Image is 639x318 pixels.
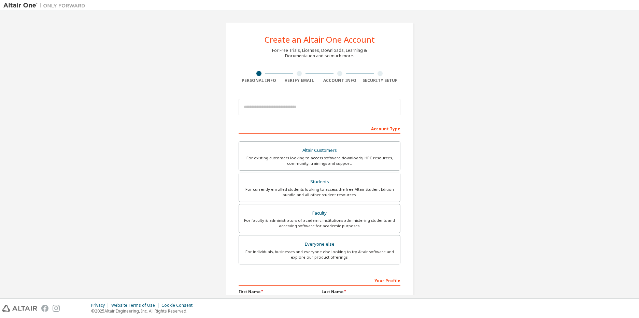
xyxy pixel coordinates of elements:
div: Personal Info [239,78,279,83]
div: Website Terms of Use [111,303,161,308]
label: First Name [239,289,317,294]
div: For currently enrolled students looking to access the free Altair Student Edition bundle and all ... [243,187,396,198]
img: instagram.svg [53,305,60,312]
div: Account Type [239,123,400,134]
div: Cookie Consent [161,303,197,308]
div: For Free Trials, Licenses, Downloads, Learning & Documentation and so much more. [272,48,367,59]
div: Privacy [91,303,111,308]
div: Verify Email [279,78,320,83]
div: For existing customers looking to access software downloads, HPC resources, community, trainings ... [243,155,396,166]
p: © 2025 Altair Engineering, Inc. All Rights Reserved. [91,308,197,314]
div: Your Profile [239,275,400,286]
div: Students [243,177,396,187]
div: Account Info [319,78,360,83]
div: Faculty [243,208,396,218]
div: Altair Customers [243,146,396,155]
div: Create an Altair One Account [265,35,375,44]
img: altair_logo.svg [2,305,37,312]
div: Everyone else [243,240,396,249]
img: facebook.svg [41,305,48,312]
div: For individuals, businesses and everyone else looking to try Altair software and explore our prod... [243,249,396,260]
label: Last Name [322,289,400,294]
div: For faculty & administrators of academic institutions administering students and accessing softwa... [243,218,396,229]
img: Altair One [3,2,89,9]
div: Security Setup [360,78,401,83]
